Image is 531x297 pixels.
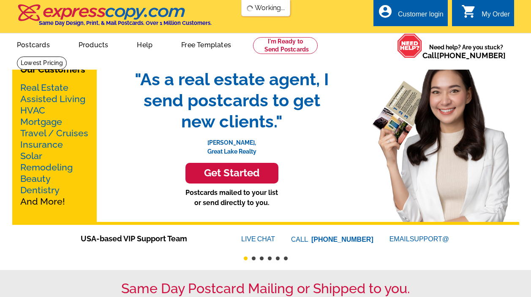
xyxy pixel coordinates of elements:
[276,256,280,260] button: 5 of 6
[260,256,264,260] button: 3 of 6
[123,34,166,54] a: Help
[378,9,444,20] a: account_circle Customer login
[461,4,477,19] i: shopping_cart
[389,235,450,243] a: EMAILSUPPORT@
[39,20,212,26] h4: Same Day Design, Print, & Mail Postcards. Over 1 Million Customers.
[461,9,510,20] a: shopping_cart My Order
[20,173,51,184] a: Beauty
[410,234,450,244] font: SUPPORT@
[20,139,63,150] a: Insurance
[246,5,253,12] img: loading...
[311,236,373,243] a: [PHONE_NUMBER]
[17,281,514,297] h1: Same Day Postcard Mailing or Shipped to you.
[3,34,63,54] a: Postcards
[378,4,393,19] i: account_circle
[17,10,212,26] a: Same Day Design, Print, & Mail Postcards. Over 1 Million Customers.
[126,188,338,208] p: Postcards mailed to your list or send directly to you.
[241,234,257,244] font: LIVE
[20,82,68,93] a: Real Estate
[422,51,506,60] span: Call
[81,233,216,244] span: USA-based VIP Support Team
[20,128,88,138] a: Travel / Cruises
[20,82,89,207] p: And More!
[284,256,288,260] button: 6 of 6
[20,105,45,116] a: HVAC
[196,167,268,179] h3: Get Started
[20,94,85,104] a: Assisted Living
[252,256,256,260] button: 2 of 6
[20,116,62,127] a: Mortgage
[482,11,510,22] div: My Order
[268,256,272,260] button: 4 of 6
[244,256,248,260] button: 1 of 6
[398,11,444,22] div: Customer login
[20,162,73,173] a: Remodeling
[126,69,338,132] span: "As a real estate agent, I send postcards to get new clients."
[422,43,510,60] span: Need help? Are you stuck?
[65,34,122,54] a: Products
[241,235,275,243] a: LIVECHAT
[20,151,42,161] a: Solar
[397,33,422,58] img: help
[168,34,245,54] a: Free Templates
[20,185,60,195] a: Dentistry
[126,132,338,156] p: [PERSON_NAME], Great Lake Realty
[126,163,338,184] a: Get Started
[437,51,506,60] a: [PHONE_NUMBER]
[291,235,309,245] font: CALL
